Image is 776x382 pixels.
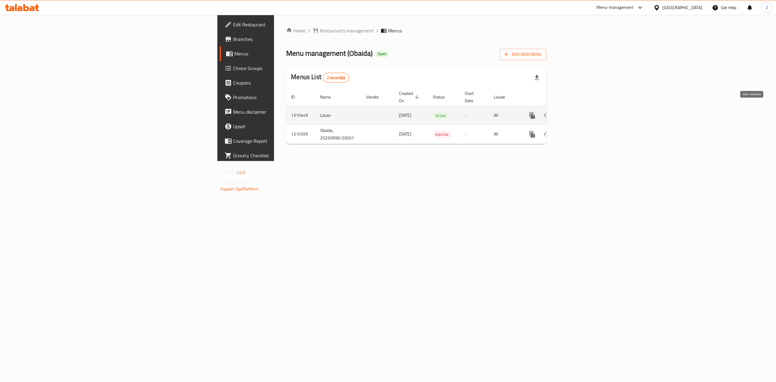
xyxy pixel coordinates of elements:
[236,169,246,176] span: 1.0.0
[291,93,303,101] span: ID
[220,179,248,187] span: Get support on:
[375,50,389,58] div: Open
[530,70,544,85] div: Export file
[433,93,453,101] span: Status
[220,119,347,134] a: Upsell
[233,152,342,159] span: Grocery Checklist
[465,90,482,104] span: Start Date
[433,131,451,138] span: Inactive
[597,4,634,11] div: Menu-management
[489,125,520,144] td: All
[489,106,520,125] td: All
[433,112,448,119] span: Active
[220,134,347,148] a: Coverage Report
[220,90,347,105] a: Promotions
[286,27,547,34] nav: breadcrumb
[220,185,259,193] a: Support.OpsPlatform
[525,127,540,142] button: more
[234,50,342,57] span: Menus
[520,88,588,106] th: Actions
[320,93,339,101] span: Name
[220,105,347,119] a: Menu disclaimer
[323,73,349,82] div: Total records count
[323,75,349,81] span: 2 record(s)
[376,27,378,34] li: /
[320,27,374,34] span: Restaurants management
[233,137,342,145] span: Coverage Report
[504,51,542,58] span: Add New Menu
[460,125,489,144] td: -
[366,93,387,101] span: Vendor
[399,111,411,119] span: [DATE]
[540,108,554,123] button: Change Status
[286,88,588,144] table: enhanced table
[460,106,489,125] td: -
[540,127,554,142] button: Change Status
[525,108,540,123] button: more
[233,21,342,28] span: Edit Restaurant
[388,27,402,34] span: Menus
[233,94,342,101] span: Promotions
[220,61,347,75] a: Choice Groups
[291,72,349,82] h2: Menus List
[233,123,342,130] span: Upsell
[375,51,389,56] span: Open
[220,46,347,61] a: Menus
[220,75,347,90] a: Coupons
[399,130,411,138] span: [DATE]
[500,49,547,60] button: Add New Menu
[233,65,342,72] span: Choice Groups
[220,17,347,32] a: Edit Restaurant
[233,108,342,116] span: Menu disclaimer
[494,93,513,101] span: Locale
[399,90,421,104] span: Created On
[220,169,235,176] span: Version:
[662,4,702,11] div: [GEOGRAPHIC_DATA]
[220,32,347,46] a: Branches
[220,148,347,163] a: Grocery Checklist
[766,4,768,11] span: Z
[233,79,342,86] span: Coupons
[233,35,342,43] span: Branches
